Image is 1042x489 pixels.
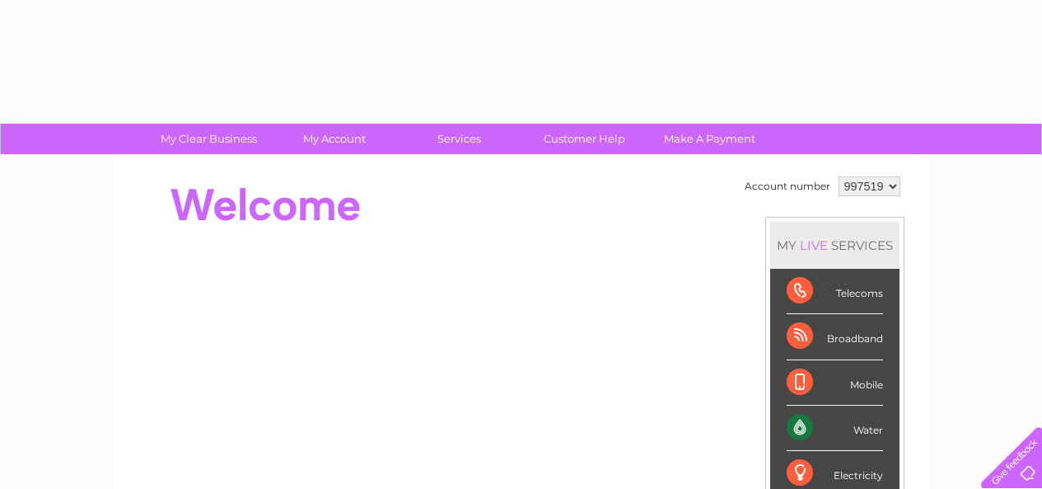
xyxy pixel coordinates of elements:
a: Customer Help [516,124,652,154]
div: MY SERVICES [770,222,899,269]
div: Mobile [787,360,883,406]
div: LIVE [797,237,831,253]
td: Account number [741,172,834,200]
a: Services [391,124,527,154]
div: Broadband [787,314,883,360]
div: Water [787,406,883,451]
a: Make A Payment [642,124,778,154]
a: My Account [266,124,402,154]
a: My Clear Business [141,124,277,154]
div: Telecoms [787,269,883,314]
